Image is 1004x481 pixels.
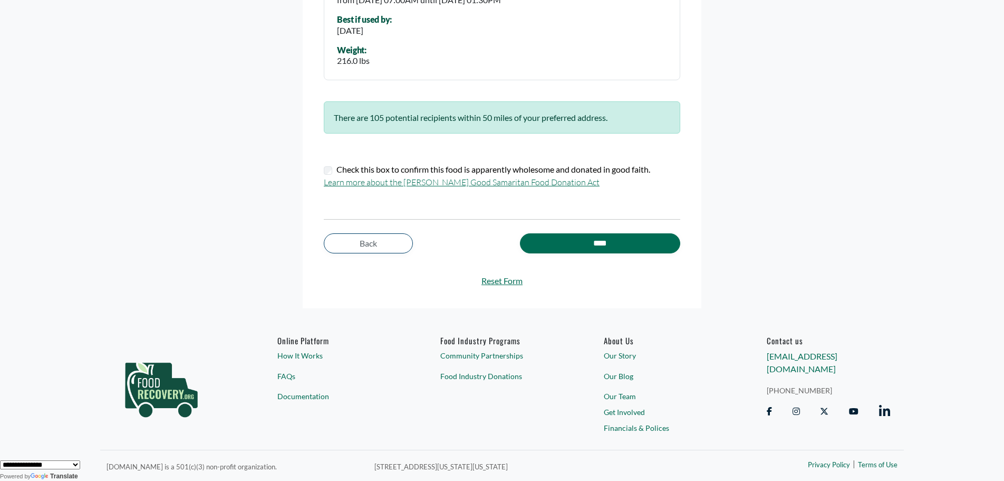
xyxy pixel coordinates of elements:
div: Weight: [337,45,370,55]
div: There are 105 potential recipients within 50 miles of your preferred address. [324,101,680,134]
h6: Food Industry Programs [440,336,564,345]
a: Translate [31,473,78,480]
a: Food Industry Donations [440,371,564,382]
a: [EMAIL_ADDRESS][DOMAIN_NAME] [767,351,837,374]
div: 216.0 lbs [337,54,370,67]
a: Our Story [604,350,727,361]
a: Back [324,233,413,253]
div: Best if used by: [337,15,392,24]
img: Google Translate [31,473,50,480]
a: [PHONE_NUMBER] [767,385,890,396]
a: Community Partnerships [440,350,564,361]
a: Learn more about the [PERSON_NAME] Good Samaritan Food Donation Act [324,177,600,187]
div: [DATE] [337,24,392,37]
a: Get Involved [604,407,727,418]
span: | [853,457,855,470]
a: Financials & Polices [604,422,727,433]
a: Our Blog [604,371,727,382]
a: FAQs [277,371,401,382]
a: How It Works [277,350,401,361]
a: Documentation [277,391,401,402]
a: Our Team [604,391,727,402]
a: Reset Form [324,275,680,287]
label: Check this box to confirm this food is apparently wholesome and donated in good faith. [336,163,650,176]
a: About Us [604,336,727,345]
img: food_recovery_green_logo-76242d7a27de7ed26b67be613a865d9c9037ba317089b267e0515145e5e51427.png [114,336,209,436]
h6: Online Platform [277,336,401,345]
h6: Contact us [767,336,890,345]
